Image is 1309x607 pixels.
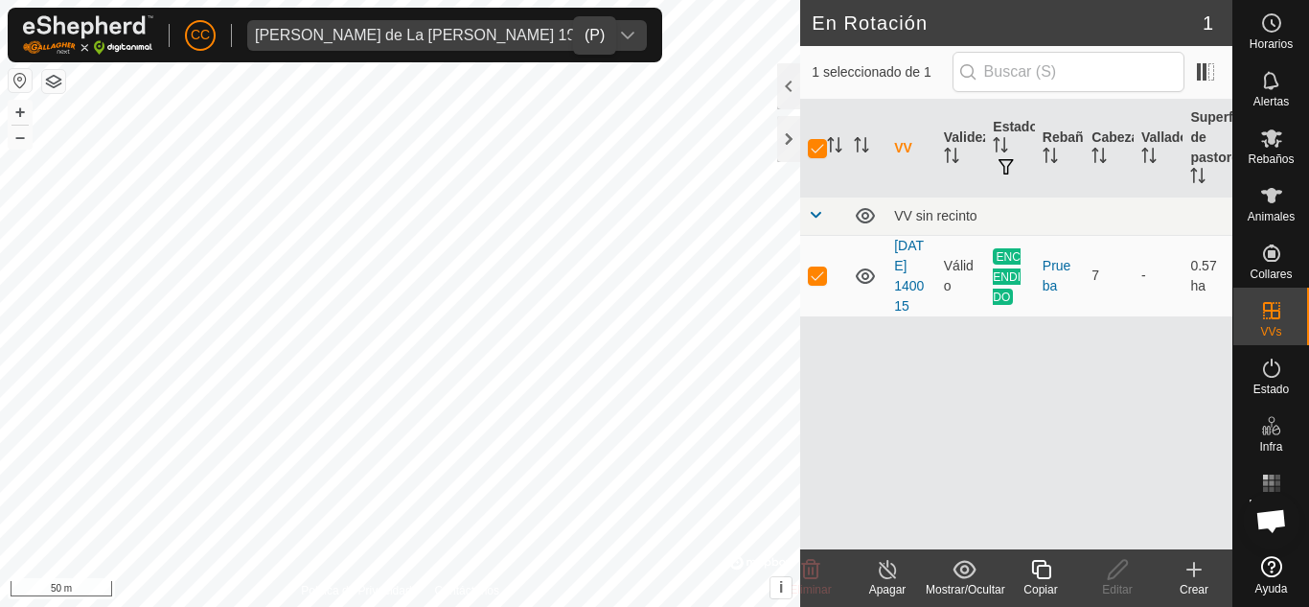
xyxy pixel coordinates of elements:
button: Restablecer Mapa [9,69,32,92]
span: Ayuda [1255,583,1288,595]
span: Eliminar [790,583,831,596]
span: i [779,579,783,595]
img: Logo Gallagher [23,15,153,55]
a: Política de Privacidad [301,582,411,599]
div: Mostrar/Ocultar [926,581,1002,598]
td: Válido [936,235,986,316]
th: Validez [936,100,986,198]
span: ENCENDIDO [993,248,1021,305]
button: – [9,126,32,149]
th: Vallado [1134,100,1183,198]
span: CC [191,25,210,45]
div: Copiar [1002,581,1079,598]
th: Rebaño [1035,100,1085,198]
p-sorticon: Activar para ordenar [827,140,842,155]
a: Contáctenos [435,582,499,599]
a: [DATE] 140015 [894,238,924,314]
div: VV sin recinto [894,208,1225,223]
td: - [1134,235,1183,316]
span: Animales [1248,211,1295,222]
div: Chat abierto [1243,492,1300,549]
th: Cabezas [1084,100,1134,198]
span: 1 seleccionado de 1 [812,62,952,82]
div: [PERSON_NAME] de La [PERSON_NAME] 19443 [255,28,601,43]
p-sorticon: Activar para ordenar [993,140,1008,155]
div: dropdown trigger [609,20,647,51]
p-sorticon: Activar para ordenar [854,140,869,155]
button: Capas del Mapa [42,70,65,93]
th: Superficie de pastoreo [1183,100,1232,198]
p-sorticon: Activar para ordenar [1190,171,1206,186]
button: i [770,577,792,598]
input: Buscar (S) [953,52,1184,92]
p-sorticon: Activar para ordenar [1043,151,1058,166]
span: Alertas [1253,96,1289,107]
span: Estado [1253,384,1289,395]
span: Jose Manuel Olivera de La Vega 19443 [247,20,609,51]
span: Infra [1259,441,1282,453]
th: VV [886,100,936,198]
p-sorticon: Activar para ordenar [1141,151,1157,166]
p-sorticon: Activar para ordenar [944,151,959,166]
p-sorticon: Activar para ordenar [1091,151,1107,166]
h2: En Rotación [812,12,1203,35]
td: 7 [1084,235,1134,316]
span: 1 [1203,9,1213,37]
div: Apagar [849,581,926,598]
div: Editar [1079,581,1156,598]
span: Mapa de Calor [1238,499,1304,522]
span: Horarios [1250,38,1293,50]
a: Ayuda [1233,549,1309,602]
td: 0.57 ha [1183,235,1232,316]
span: Collares [1250,268,1292,280]
button: + [9,101,32,124]
th: Estado [985,100,1035,198]
div: Crear [1156,581,1232,598]
span: VVs [1260,326,1281,338]
span: Rebaños [1248,153,1294,165]
div: Prueba [1043,256,1077,296]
